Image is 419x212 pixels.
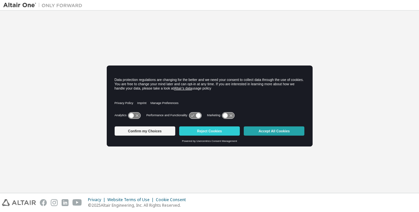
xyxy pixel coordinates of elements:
[88,202,190,208] p: © 2025 Altair Engineering, Inc. All Rights Reserved.
[40,199,47,206] img: facebook.svg
[156,197,190,202] div: Cookie Consent
[3,2,86,9] img: Altair One
[107,197,156,202] div: Website Terms of Use
[2,199,36,206] img: altair_logo.svg
[88,197,107,202] div: Privacy
[62,199,69,206] img: linkedin.svg
[51,199,58,206] img: instagram.svg
[72,199,82,206] img: youtube.svg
